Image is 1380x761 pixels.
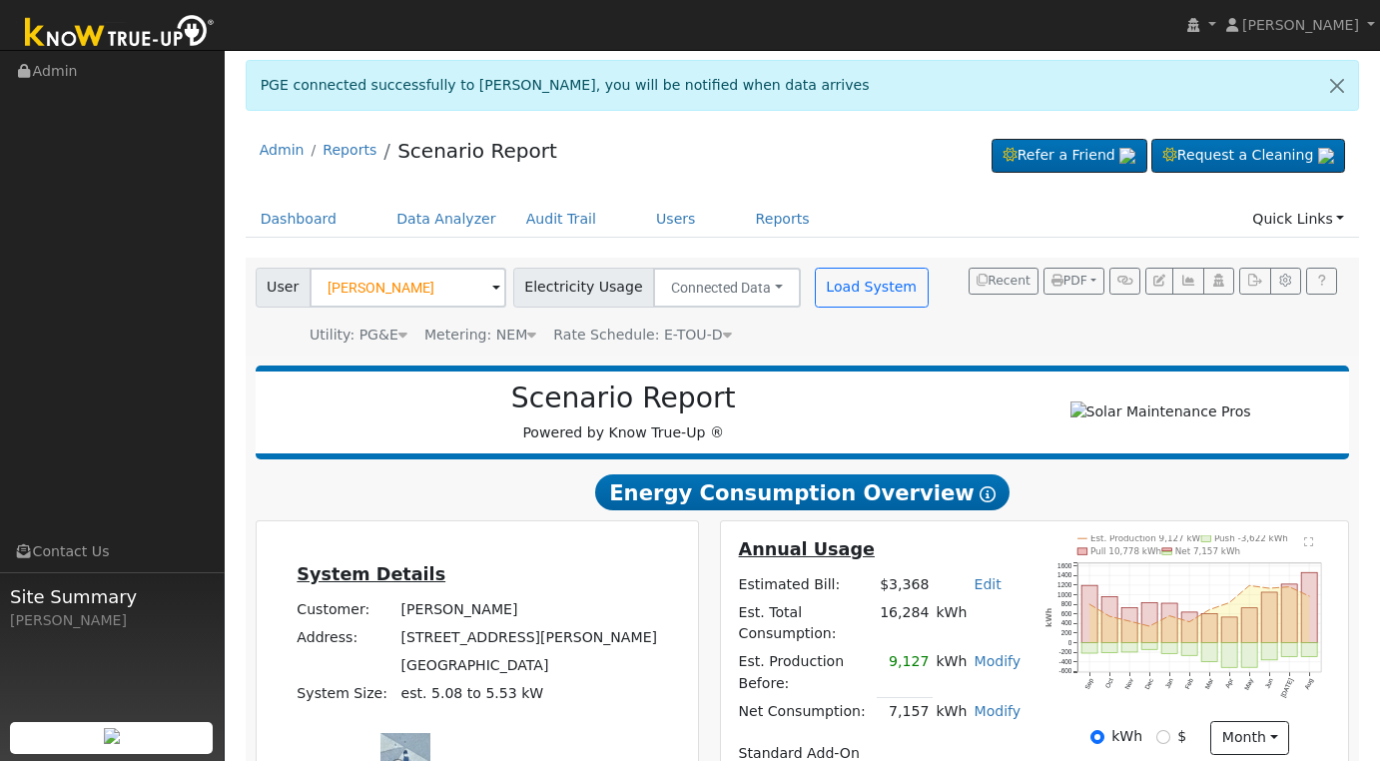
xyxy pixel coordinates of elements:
span: [PERSON_NAME] [1242,17,1359,33]
text: Sep [1083,677,1095,691]
img: Solar Maintenance Pros [1070,401,1251,422]
img: retrieve [104,728,120,744]
img: retrieve [1119,148,1135,164]
label: $ [1177,726,1186,747]
rect: onclick="" [1101,643,1117,653]
span: est. 5.08 to 5.53 kW [401,685,544,701]
circle: onclick="" [1148,625,1151,628]
u: Annual Usage [739,539,875,559]
u: System Details [297,564,445,584]
a: Edit [974,576,1001,592]
text: Aug [1303,677,1315,691]
a: Reports [323,142,376,158]
rect: onclick="" [1121,643,1137,652]
span: Energy Consumption Overview [595,474,1009,510]
button: Edit User [1145,268,1173,296]
input: Select a User [310,268,506,308]
a: Request a Cleaning [1151,139,1345,173]
circle: onclick="" [1228,602,1231,605]
div: PGE connected successfully to [PERSON_NAME], you will be notified when data arrives [246,60,1360,111]
span: Alias: HE1N [553,327,731,343]
circle: onclick="" [1288,586,1291,589]
td: 9,127 [877,648,933,697]
button: Settings [1270,268,1301,296]
rect: onclick="" [1201,614,1217,643]
div: Powered by Know True-Up ® [266,381,982,443]
a: Reports [741,201,825,238]
td: [GEOGRAPHIC_DATA] [397,652,661,680]
td: kWh [933,697,971,726]
td: System Size: [294,680,397,708]
text: 1200 [1057,581,1072,588]
text: 0 [1068,639,1072,646]
circle: onclick="" [1168,615,1171,618]
circle: onclick="" [1128,620,1131,623]
td: 7,157 [877,697,933,726]
img: retrieve [1318,148,1334,164]
rect: onclick="" [1141,643,1157,650]
input: kWh [1090,730,1104,744]
td: kWh [933,648,971,697]
a: Audit Trail [511,201,611,238]
rect: onclick="" [1281,584,1297,643]
text: 1000 [1057,591,1072,598]
td: Est. Total Consumption: [735,599,877,648]
input: $ [1156,730,1170,744]
text: -200 [1058,649,1071,656]
rect: onclick="" [1161,603,1177,643]
label: kWh [1111,726,1142,747]
button: Load System [815,268,929,308]
text: 800 [1060,601,1071,608]
td: 16,284 [877,599,933,648]
text: Push -3,622 kWh [1214,534,1288,544]
rect: onclick="" [1241,643,1257,668]
td: Customer: [294,595,397,623]
rect: onclick="" [1181,643,1197,656]
circle: onclick="" [1248,584,1251,587]
rect: onclick="" [1301,643,1317,657]
text: Jan [1163,677,1174,690]
td: [PERSON_NAME] [397,595,661,623]
a: Users [641,201,711,238]
a: Refer a Friend [992,139,1147,173]
text: 400 [1060,620,1071,627]
circle: onclick="" [1108,615,1111,618]
rect: onclick="" [1141,603,1157,643]
button: Connected Data [653,268,801,308]
text: Pull 10,778 kWh [1090,547,1161,557]
div: Metering: NEM [424,325,536,346]
text: Apr [1224,677,1236,690]
text: May [1243,677,1256,692]
span: PDF [1051,274,1087,288]
td: System Size [397,680,661,708]
div: Utility: PG&E [310,325,407,346]
rect: onclick="" [1201,643,1217,662]
a: Scenario Report [397,139,557,163]
text: 600 [1060,610,1071,617]
td: Address: [294,623,397,651]
circle: onclick="" [1188,621,1191,624]
td: Estimated Bill: [735,571,877,599]
text: -600 [1058,668,1071,675]
a: Modify [974,653,1021,669]
img: Know True-Up [15,11,225,56]
td: $3,368 [877,571,933,599]
rect: onclick="" [1301,573,1317,643]
rect: onclick="" [1221,617,1237,643]
rect: onclick="" [1281,643,1297,657]
text: [DATE] [1279,677,1295,699]
button: month [1210,721,1289,755]
td: [STREET_ADDRESS][PERSON_NAME] [397,623,661,651]
circle: onclick="" [1088,603,1091,606]
button: Generate Report Link [1109,268,1140,296]
text: 1400 [1057,572,1072,579]
rect: onclick="" [1261,643,1277,660]
button: Login As [1203,268,1234,296]
rect: onclick="" [1101,597,1117,643]
div: [PERSON_NAME] [10,610,214,631]
button: Export Interval Data [1239,268,1270,296]
circle: onclick="" [1208,609,1211,612]
button: Multi-Series Graph [1172,268,1203,296]
text: Dec [1143,677,1155,691]
a: Quick Links [1237,201,1359,238]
